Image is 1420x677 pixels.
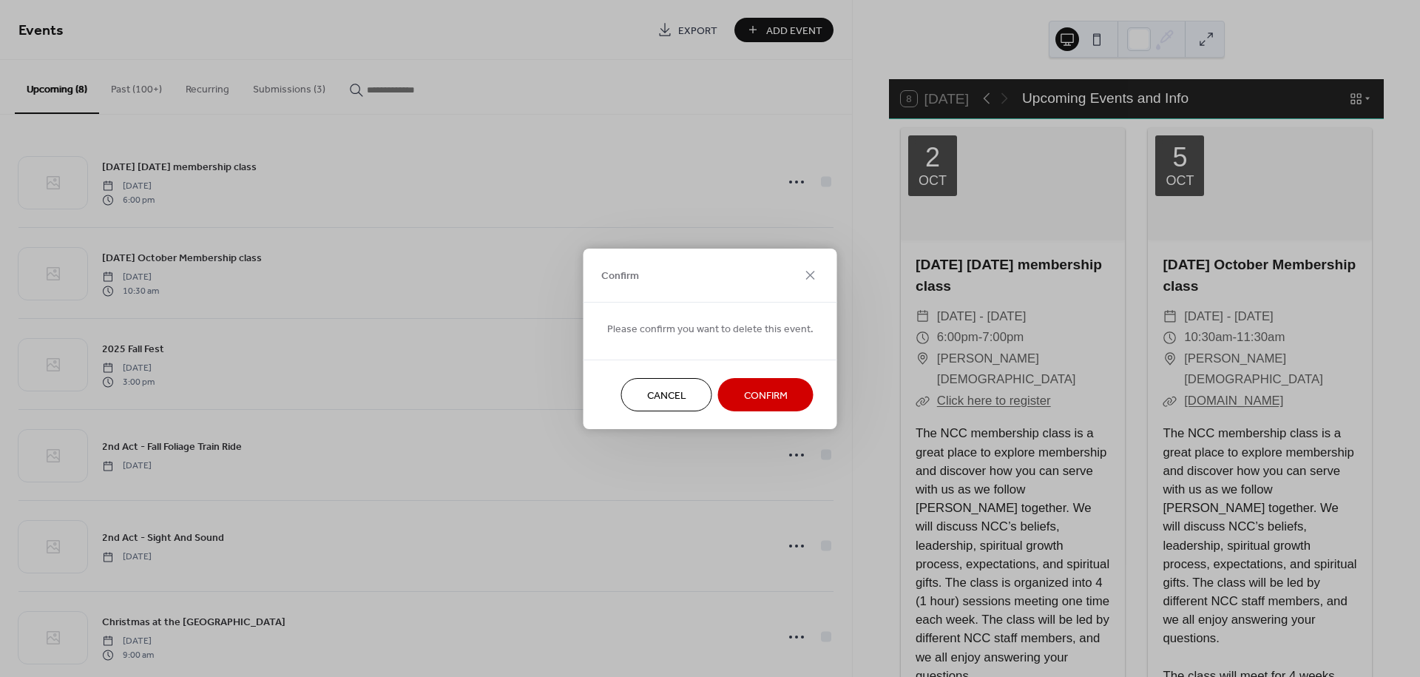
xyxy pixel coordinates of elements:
button: Confirm [718,378,814,411]
span: Cancel [647,388,686,403]
button: Cancel [621,378,712,411]
span: Confirm [601,269,639,284]
span: Please confirm you want to delete this event. [607,321,814,337]
span: Confirm [744,388,788,403]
